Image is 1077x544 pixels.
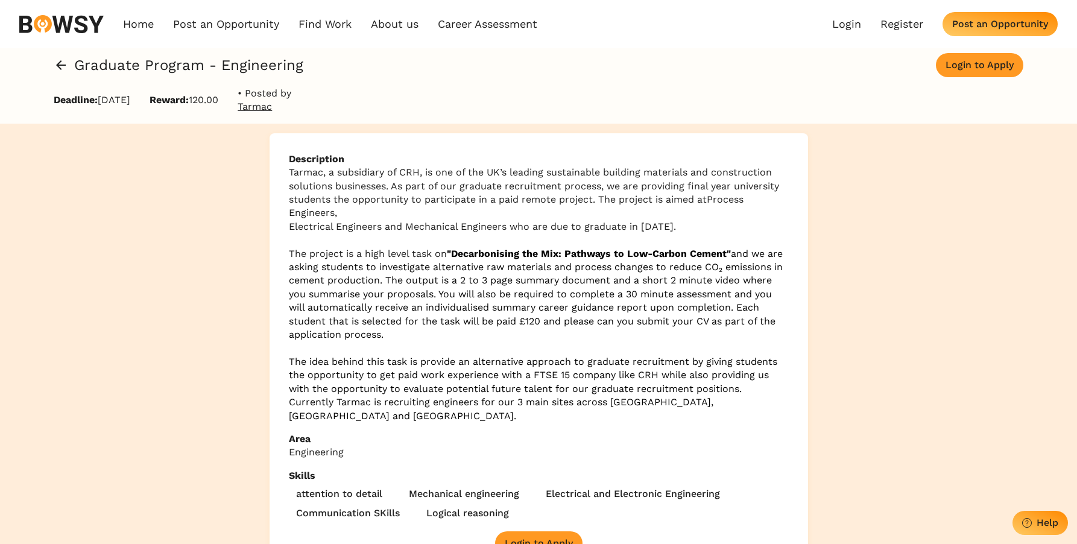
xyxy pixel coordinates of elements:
[438,17,537,31] a: Career Assessment
[150,93,218,107] p: 120.00
[880,17,923,31] a: Register
[123,17,154,31] a: Home
[289,432,789,446] b: Area
[19,15,104,33] img: svg%3e
[1012,511,1068,535] button: Help
[946,59,1014,71] div: Login to Apply
[289,248,783,340] span: and we are asking students to investigate alternative raw materials and process changes to reduce...
[289,221,676,232] span: Electrical Engineers and Mechanical Engineers who are due to graduate in [DATE].
[238,87,291,114] p: • Posted by
[238,100,291,113] a: Tarmac
[296,488,382,499] span: attention to detail
[447,248,731,259] strong: "Decarbonising the Mix: Pathways to Low-Carbon Cement"
[74,59,303,72] h2: Graduate Program - Engineering
[546,488,720,499] span: Electrical and Electronic Engineering
[54,94,98,106] span: Deadline:
[289,153,789,166] b: Description
[289,469,789,482] b: Skills
[289,356,777,422] span: The idea behind this task is provide an alternative approach to graduate recruitment by giving st...
[289,446,789,459] p: Engineering
[289,248,447,259] span: The project is a high level task on
[943,12,1058,36] button: Post an Opportunity
[936,53,1023,77] button: Login to Apply
[1037,517,1058,528] div: Help
[289,166,789,220] p: Tarmac, a subsidiary of CRH, is one of the UK’s leading sustainable building materials and constr...
[952,18,1048,30] div: Post an Opportunity
[296,507,400,519] span: Communication SKills
[150,94,189,106] span: Reward:
[832,17,861,31] a: Login
[426,507,509,519] span: Logical reasoning
[54,93,130,107] p: [DATE]
[409,488,519,499] span: Mechanical engineering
